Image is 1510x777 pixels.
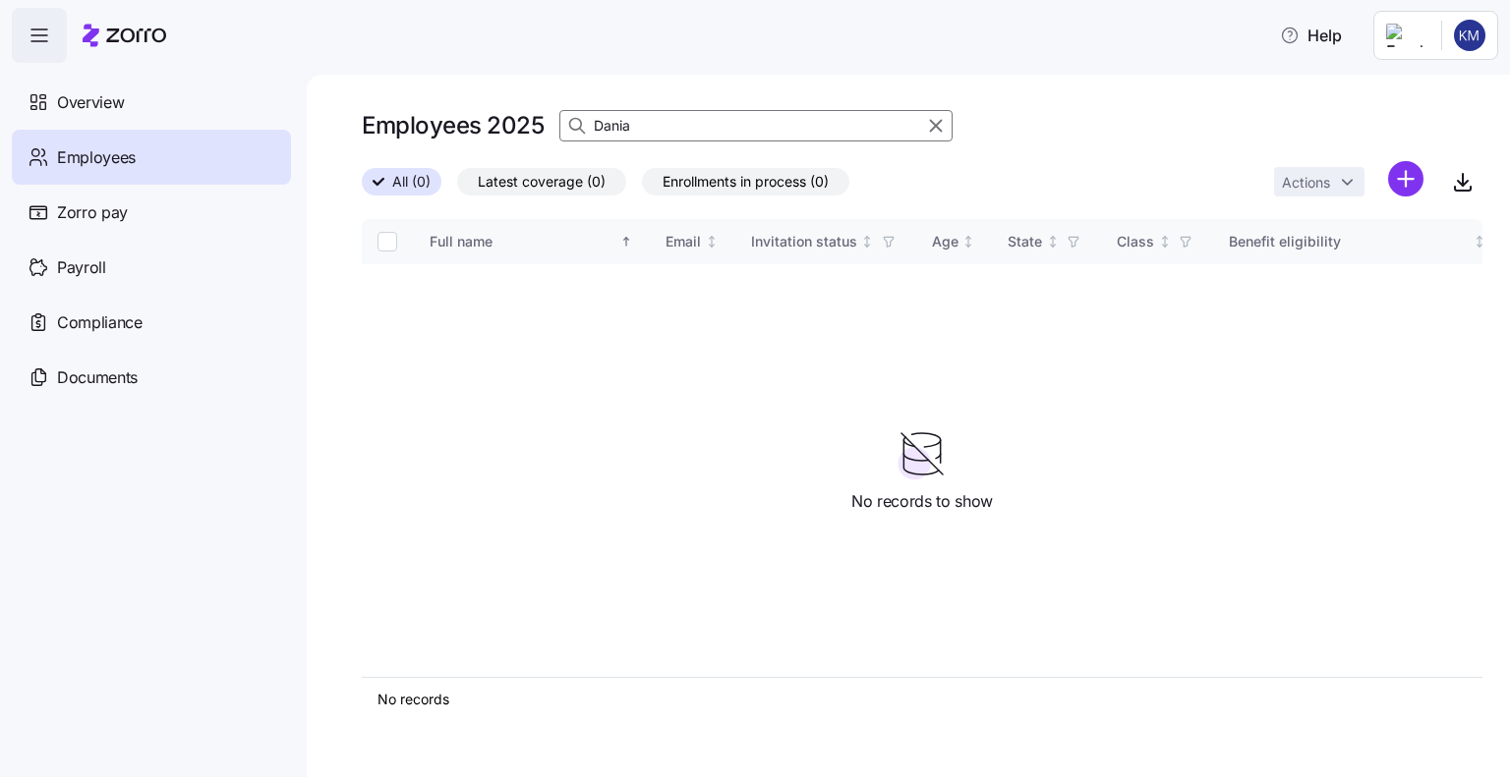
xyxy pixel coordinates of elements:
[1282,176,1330,190] span: Actions
[961,235,975,249] div: Not sorted
[1473,235,1486,249] div: Not sorted
[57,90,124,115] span: Overview
[916,219,993,264] th: AgeNot sorted
[12,350,291,405] a: Documents
[57,200,128,225] span: Zorro pay
[1274,167,1365,196] button: Actions
[1454,20,1485,51] img: 44b41f1a780d076a4ae4ca23ad64d4f0
[12,240,291,295] a: Payroll
[1386,24,1425,47] img: Employer logo
[666,231,701,252] div: Email
[392,169,431,194] span: All (0)
[705,235,719,249] div: Not sorted
[1008,231,1042,252] div: State
[1158,235,1172,249] div: Not sorted
[12,75,291,130] a: Overview
[57,365,138,390] span: Documents
[1117,231,1154,252] div: Class
[1264,16,1358,55] button: Help
[1280,24,1342,47] span: Help
[12,130,291,185] a: Employees
[1229,231,1469,252] div: Benefit eligibility
[851,489,993,514] span: No records to show
[12,185,291,240] a: Zorro pay
[751,231,857,252] div: Invitation status
[1101,219,1213,264] th: ClassNot sorted
[12,295,291,350] a: Compliance
[735,219,916,264] th: Invitation statusNot sorted
[57,145,136,170] span: Employees
[377,690,1467,709] div: No records
[414,219,650,264] th: Full nameSorted ascending
[362,110,544,140] h1: Employees 2025
[377,232,397,251] input: Select all records
[1046,235,1060,249] div: Not sorted
[932,231,958,252] div: Age
[619,235,633,249] div: Sorted ascending
[860,235,874,249] div: Not sorted
[57,255,106,280] span: Payroll
[430,231,616,252] div: Full name
[559,110,953,141] input: Search Employees
[57,310,143,335] span: Compliance
[650,219,735,264] th: EmailNot sorted
[663,169,829,194] span: Enrollments in process (0)
[992,219,1101,264] th: StateNot sorted
[1388,161,1423,196] svg: add icon
[478,169,606,194] span: Latest coverage (0)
